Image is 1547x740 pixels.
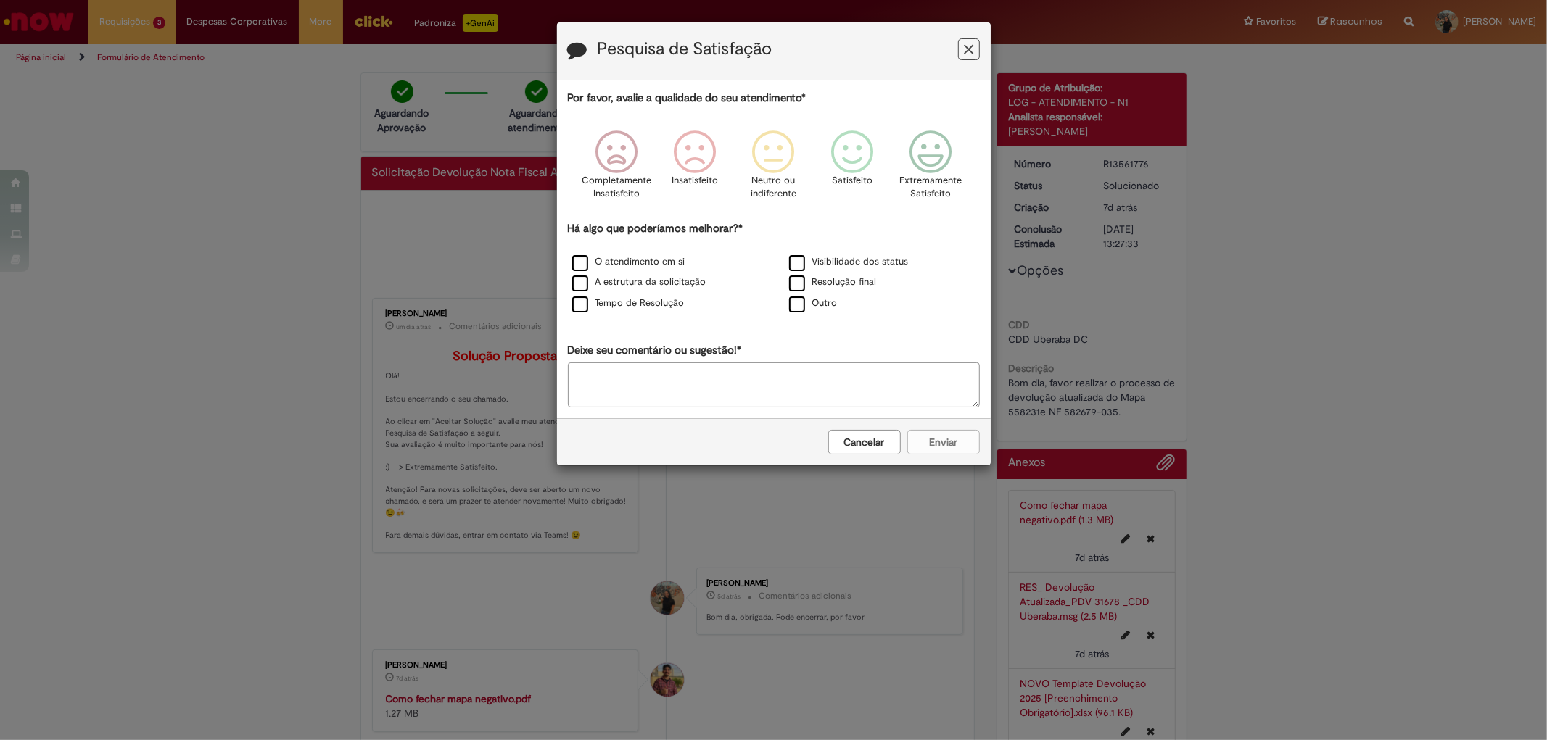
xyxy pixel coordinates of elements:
label: Deixe seu comentário ou sugestão!* [568,343,742,358]
p: Neutro ou indiferente [747,174,799,201]
div: Extremamente Satisfeito [894,120,968,219]
p: Satisfeito [832,174,872,188]
div: Há algo que poderíamos melhorar?* [568,221,980,315]
div: Insatisfeito [658,120,732,219]
label: Por favor, avalie a qualidade do seu atendimento* [568,91,806,106]
div: Neutro ou indiferente [736,120,810,219]
label: Visibilidade dos status [789,255,909,269]
label: Tempo de Resolução [572,296,685,310]
p: Extremamente Satisfeito [899,174,962,201]
label: Outro [789,296,838,310]
label: Resolução final [789,275,877,289]
label: O atendimento em si [572,255,685,269]
p: Completamente Insatisfeito [582,174,651,201]
p: Insatisfeito [672,174,718,188]
div: Satisfeito [815,120,889,219]
label: Pesquisa de Satisfação [598,40,772,59]
label: A estrutura da solicitação [572,275,706,289]
div: Completamente Insatisfeito [579,120,653,219]
button: Cancelar [828,430,901,454]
